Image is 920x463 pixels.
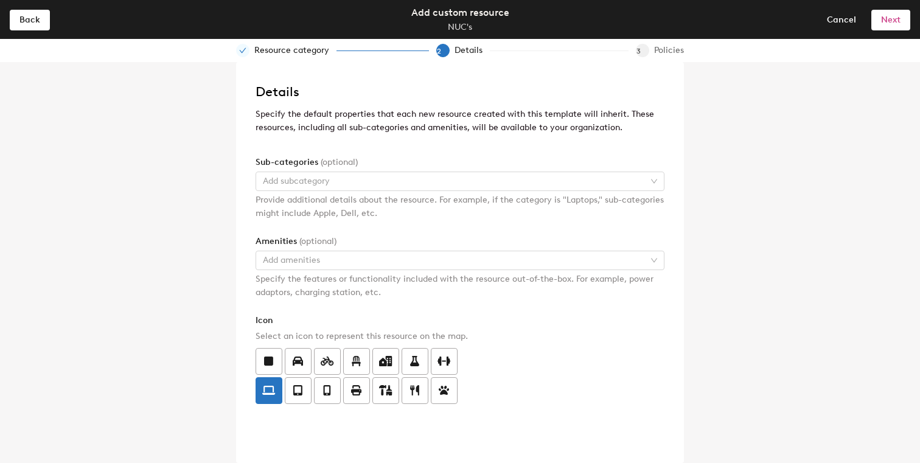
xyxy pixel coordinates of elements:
[299,236,336,246] span: (optional)
[654,44,684,57] div: Policies
[256,273,664,299] div: Specify the features or functionality included with the resource out-of-the-box. For example, pow...
[411,5,509,20] div: Add custom resource
[636,47,651,55] span: 3
[321,157,358,167] span: (optional)
[448,21,472,34] div: NUC's
[817,10,866,29] button: Cancel
[871,10,910,29] button: Next
[256,330,664,343] div: Select an icon to represent this resource on the map.
[455,44,490,57] div: Details
[881,15,901,25] span: Next
[256,193,664,220] div: Provide additional details about the resource. For example, if the category is "Laptops," sub-cat...
[19,15,40,25] span: Back
[254,44,336,57] div: Resource category
[10,10,50,29] button: Back
[437,47,451,55] span: 2
[256,235,664,248] div: Amenities
[256,156,664,169] div: Sub-categories
[827,15,856,25] span: Cancel
[256,108,664,135] p: Specify the default properties that each new resource created with this template will inherit. Th...
[239,47,246,54] span: check
[256,314,664,327] div: Icon
[256,81,664,103] h2: Details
